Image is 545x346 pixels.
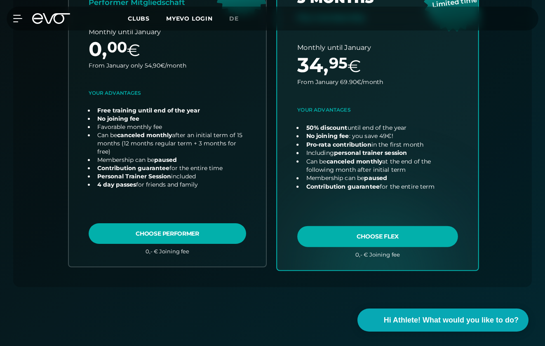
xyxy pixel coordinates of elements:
[229,15,239,22] span: de
[357,309,529,332] button: Hi Athlete! What would you like to do?
[229,14,249,23] a: de
[166,15,213,22] a: MYEVO LOGIN
[128,15,150,22] span: Clubs
[384,315,519,326] span: Hi Athlete! What would you like to do?
[128,14,166,22] a: Clubs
